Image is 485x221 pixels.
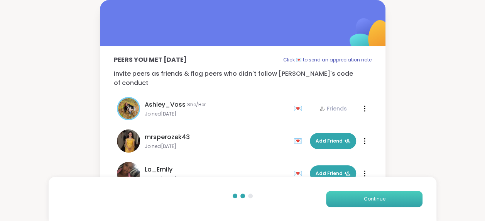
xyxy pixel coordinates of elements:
img: mrsperozek43 [117,129,140,153]
span: Ashley_Voss [145,100,186,109]
p: Peers you met [DATE] [114,55,187,65]
span: Continue [363,195,385,202]
span: La_Emily [145,165,172,174]
p: Click 💌 to send an appreciation note [283,55,372,65]
span: Joined [DATE] [145,111,289,117]
img: La_Emily [117,162,140,185]
p: Invite peers as friends & flag peers who didn't follow [PERSON_NAME]'s code of conduct [114,69,372,88]
span: Add Friend [316,170,350,177]
span: Joined [DATE] [145,143,289,150]
span: She/Her [187,102,206,108]
div: 💌 [294,167,305,180]
button: Continue [326,191,422,207]
div: 💌 [294,102,305,115]
img: Ashley_Voss [118,98,139,119]
div: 💌 [294,135,305,147]
span: Add Friend [316,138,350,144]
button: Add Friend [310,133,356,149]
button: Add Friend [310,165,356,182]
span: Joined [DATE] [145,176,289,182]
span: mrsperozek43 [145,133,190,142]
div: Friends [319,105,347,112]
